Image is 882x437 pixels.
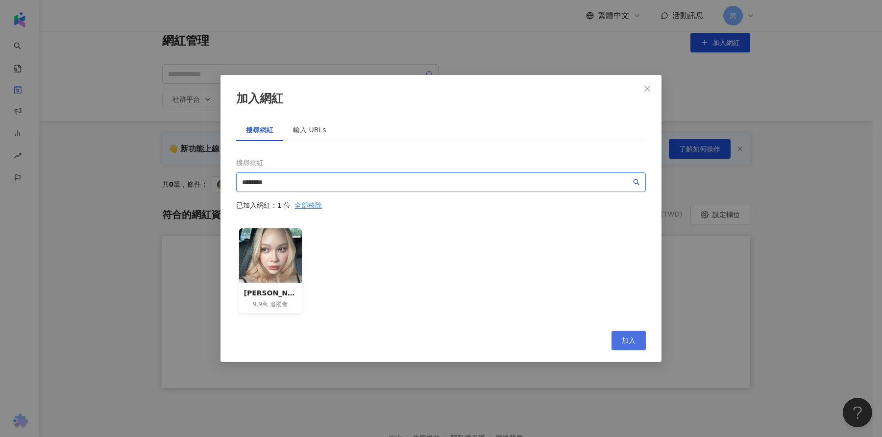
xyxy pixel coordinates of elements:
[236,153,646,172] div: 搜尋網紅
[246,124,273,135] div: 搜尋網紅
[637,79,657,98] button: Close
[236,200,291,211] div: 已加入網紅：1 位
[633,179,640,186] span: search
[294,200,322,211] div: 全部移除
[622,337,636,344] span: 加入
[270,300,288,309] span: 追蹤者
[612,331,646,350] button: 加入
[643,85,651,93] span: close
[293,124,326,135] div: 輸入 URLs
[253,300,268,309] span: 9.9萬
[244,288,297,298] div: [PERSON_NAME]
[236,91,646,107] div: 加入網紅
